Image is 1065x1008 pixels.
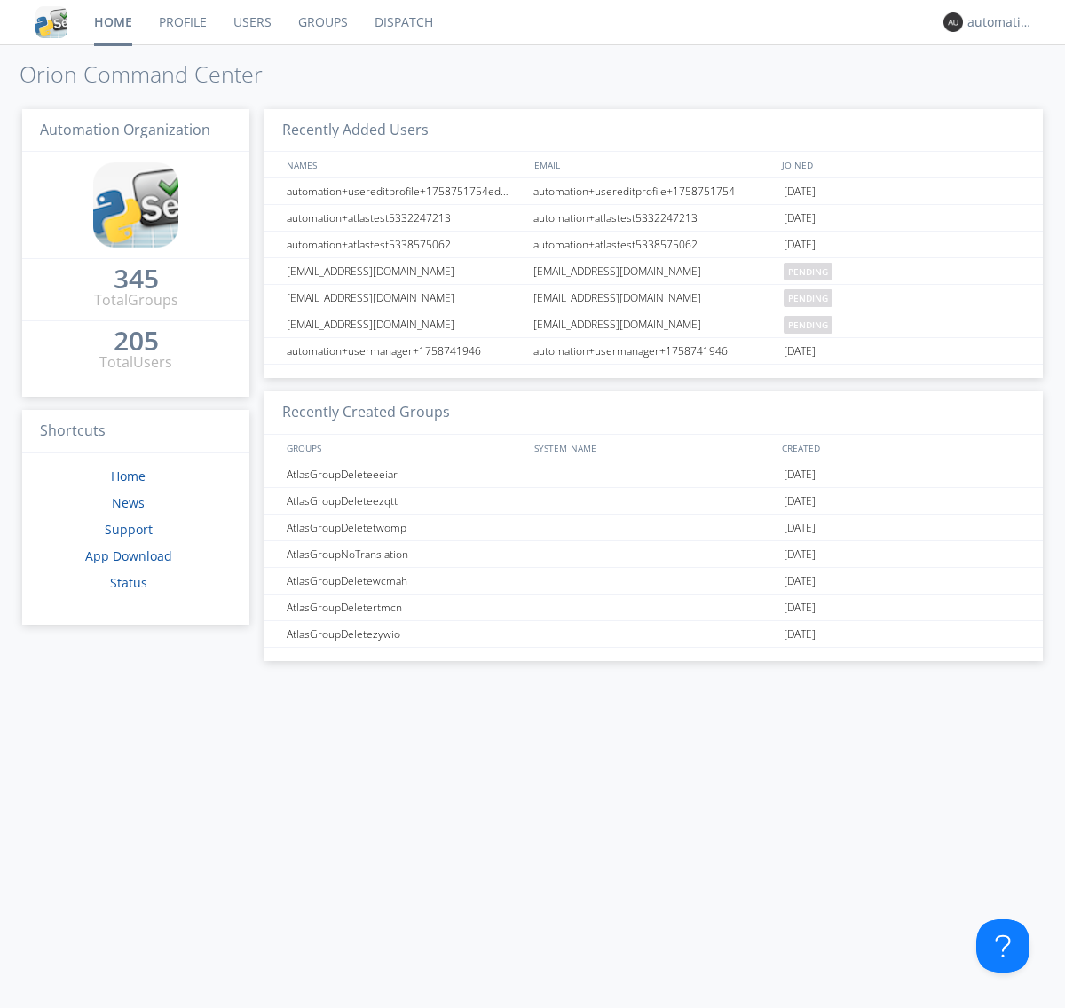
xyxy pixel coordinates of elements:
h3: Shortcuts [22,410,249,453]
a: AtlasGroupDeleteezqtt[DATE] [264,488,1043,515]
div: AtlasGroupDeletetwomp [282,515,528,540]
div: 345 [114,270,159,287]
div: CREATED [777,435,1026,461]
img: cddb5a64eb264b2086981ab96f4c1ba7 [35,6,67,38]
div: automation+atlastest5338575062 [529,232,779,257]
div: automation+usereditprofile+1758751754 [529,178,779,204]
div: 205 [114,332,159,350]
div: AtlasGroupNoTranslation [282,541,528,567]
span: [DATE] [784,515,816,541]
div: automation+usermanager+1758741946 [529,338,779,364]
a: Status [110,574,147,591]
a: News [112,494,145,511]
span: [DATE] [784,488,816,515]
a: AtlasGroupDeletetwomp[DATE] [264,515,1043,541]
div: SYSTEM_NAME [530,435,777,461]
a: [EMAIL_ADDRESS][DOMAIN_NAME][EMAIL_ADDRESS][DOMAIN_NAME]pending [264,311,1043,338]
a: AtlasGroupDeletewcmah[DATE] [264,568,1043,595]
div: [EMAIL_ADDRESS][DOMAIN_NAME] [282,258,528,284]
a: 345 [114,270,159,290]
span: [DATE] [784,338,816,365]
iframe: Toggle Customer Support [976,919,1029,973]
img: 373638.png [943,12,963,32]
div: automation+usermanager+1758741946 [282,338,528,364]
a: AtlasGroupDeleteeeiar[DATE] [264,461,1043,488]
span: pending [784,263,832,280]
span: [DATE] [784,621,816,648]
div: AtlasGroupDeleteeeiar [282,461,528,487]
a: AtlasGroupDeletertmcn[DATE] [264,595,1043,621]
a: automation+usermanager+1758741946automation+usermanager+1758741946[DATE] [264,338,1043,365]
a: Support [105,521,153,538]
div: automation+atlas0014 [967,13,1034,31]
div: automation+atlastest5338575062 [282,232,528,257]
div: automation+usereditprofile+1758751754editedautomation+usereditprofile+1758751754 [282,178,528,204]
a: [EMAIL_ADDRESS][DOMAIN_NAME][EMAIL_ADDRESS][DOMAIN_NAME]pending [264,285,1043,311]
a: [EMAIL_ADDRESS][DOMAIN_NAME][EMAIL_ADDRESS][DOMAIN_NAME]pending [264,258,1043,285]
a: 205 [114,332,159,352]
div: AtlasGroupDeletezywio [282,621,528,647]
div: AtlasGroupDeletewcmah [282,568,528,594]
a: automation+usereditprofile+1758751754editedautomation+usereditprofile+1758751754automation+usered... [264,178,1043,205]
span: [DATE] [784,541,816,568]
div: EMAIL [530,152,777,177]
div: automation+atlastest5332247213 [529,205,779,231]
h3: Recently Created Groups [264,391,1043,435]
a: AtlasGroupDeletezywio[DATE] [264,621,1043,648]
img: cddb5a64eb264b2086981ab96f4c1ba7 [93,162,178,248]
div: JOINED [777,152,1026,177]
div: AtlasGroupDeletertmcn [282,595,528,620]
a: App Download [85,547,172,564]
span: Automation Organization [40,120,210,139]
span: pending [784,289,832,307]
span: [DATE] [784,232,816,258]
span: [DATE] [784,461,816,488]
span: pending [784,316,832,334]
div: Total Users [99,352,172,373]
div: AtlasGroupDeleteezqtt [282,488,528,514]
div: automation+atlastest5332247213 [282,205,528,231]
a: Home [111,468,146,484]
a: automation+atlastest5332247213automation+atlastest5332247213[DATE] [264,205,1043,232]
a: AtlasGroupNoTranslation[DATE] [264,541,1043,568]
div: [EMAIL_ADDRESS][DOMAIN_NAME] [529,258,779,284]
div: NAMES [282,152,525,177]
div: Total Groups [94,290,178,311]
div: [EMAIL_ADDRESS][DOMAIN_NAME] [529,311,779,337]
span: [DATE] [784,178,816,205]
div: [EMAIL_ADDRESS][DOMAIN_NAME] [282,285,528,311]
div: [EMAIL_ADDRESS][DOMAIN_NAME] [282,311,528,337]
a: automation+atlastest5338575062automation+atlastest5338575062[DATE] [264,232,1043,258]
span: [DATE] [784,595,816,621]
div: [EMAIL_ADDRESS][DOMAIN_NAME] [529,285,779,311]
div: GROUPS [282,435,525,461]
h3: Recently Added Users [264,109,1043,153]
span: [DATE] [784,568,816,595]
span: [DATE] [784,205,816,232]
